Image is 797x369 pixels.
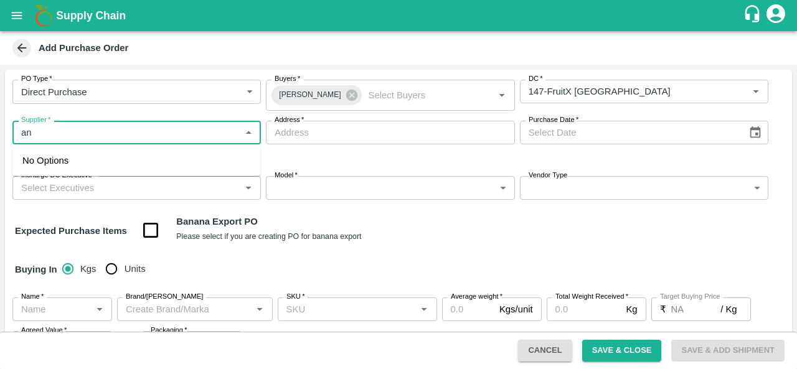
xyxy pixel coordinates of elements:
[56,7,743,24] a: Supply Chain
[529,115,578,125] label: Purchase Date
[21,292,44,302] label: Name
[743,4,765,27] div: customer-support
[529,170,567,180] label: Vendor Type
[176,232,361,241] small: Please select if you are creating PO for banana export
[21,325,67,335] label: Agreed Value
[520,121,738,144] input: Select Date
[16,180,237,196] input: Select Executives
[21,85,87,99] p: Direct Purchase
[271,88,348,101] span: [PERSON_NAME]
[743,121,767,144] button: Choose date
[275,170,298,180] label: Model
[660,302,666,316] p: ₹
[275,74,300,84] label: Buyers
[125,262,146,276] span: Units
[720,302,737,316] p: / Kg
[21,74,52,84] label: PO Type
[22,156,68,166] span: No Options
[529,74,543,84] label: DC
[92,301,108,317] button: Open
[626,302,637,316] p: Kg
[21,115,50,125] label: Supplier
[518,340,572,362] button: Cancel
[286,292,304,302] label: SKU
[499,302,533,316] p: Kgs/unit
[121,301,248,317] input: Create Brand/Marka
[671,297,721,321] input: 0.0
[62,256,156,281] div: buying_in
[442,297,494,321] input: 0.0
[660,292,720,302] label: Target Buying Price
[15,226,127,236] strong: Expected Purchase Items
[151,325,187,335] label: Packaging
[126,292,203,302] label: Brand/[PERSON_NAME]
[56,9,126,22] b: Supply Chain
[240,124,257,141] button: Close
[266,121,514,144] input: Address
[765,2,787,29] div: account of current user
[16,301,88,317] input: Name
[555,292,628,302] label: Total Weight Received
[275,115,304,125] label: Address
[39,43,128,53] b: Add Purchase Order
[524,83,728,100] input: Select DC
[16,124,237,141] input: Select Supplier
[10,256,62,283] h6: Buying In
[364,87,474,103] input: Select Buyers
[748,83,764,100] button: Open
[281,301,413,317] input: SKU
[416,301,432,317] button: Open
[2,1,31,30] button: open drawer
[451,292,502,302] label: Average weight
[547,297,621,321] input: 0.0
[252,301,268,317] button: Open
[240,180,257,196] button: Open
[31,3,56,28] img: logo
[582,340,662,362] button: Save & Close
[80,262,97,276] span: Kgs
[494,87,510,103] button: Open
[176,217,257,227] b: Banana Export PO
[271,85,361,105] div: [PERSON_NAME]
